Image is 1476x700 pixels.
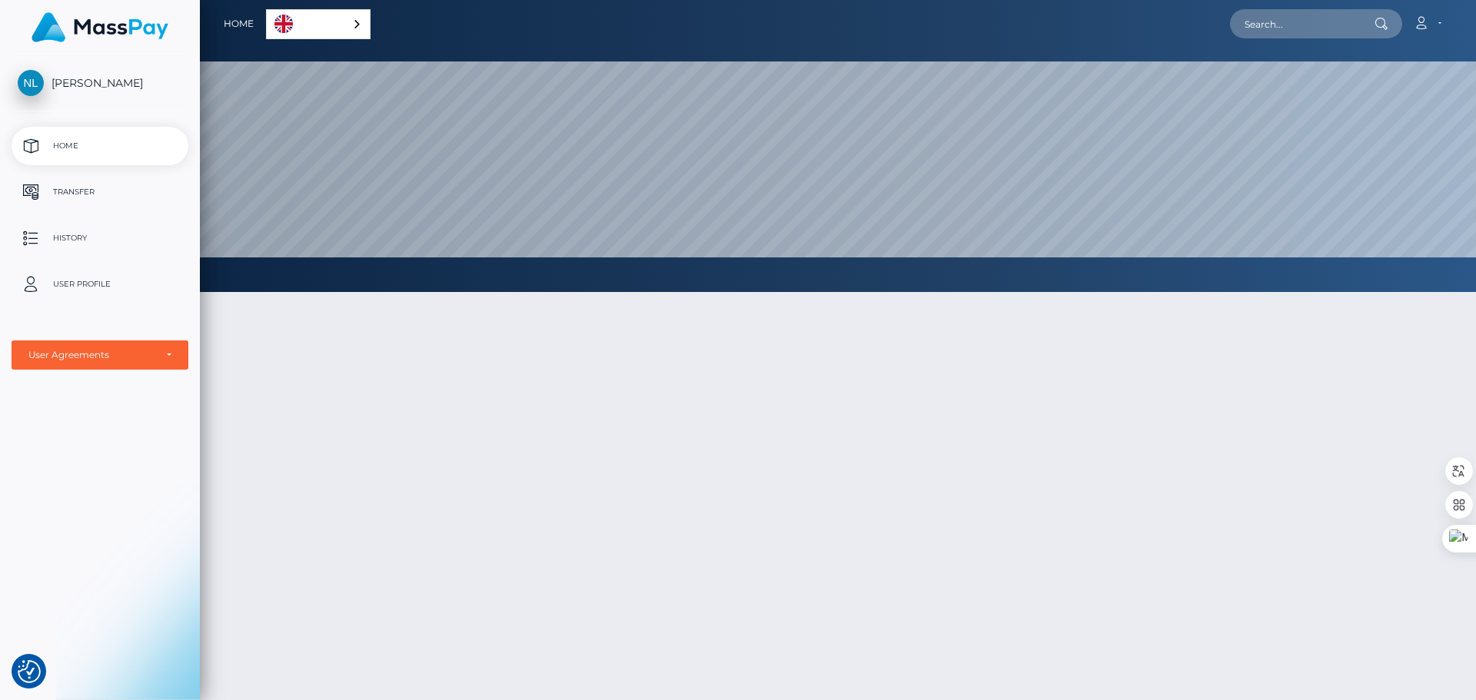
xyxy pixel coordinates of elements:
[18,273,182,296] p: User Profile
[12,76,188,90] span: [PERSON_NAME]
[12,265,188,304] a: User Profile
[224,8,254,40] a: Home
[18,660,41,683] button: Consent Preferences
[266,9,371,39] aside: Language selected: English
[12,340,188,370] button: User Agreements
[18,181,182,204] p: Transfer
[267,10,370,38] a: English
[1230,9,1375,38] input: Search...
[12,173,188,211] a: Transfer
[32,12,168,42] img: MassPay
[28,349,155,361] div: User Agreements
[18,660,41,683] img: Revisit consent button
[12,219,188,257] a: History
[266,9,371,39] div: Language
[12,127,188,165] a: Home
[18,134,182,158] p: Home
[18,227,182,250] p: History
